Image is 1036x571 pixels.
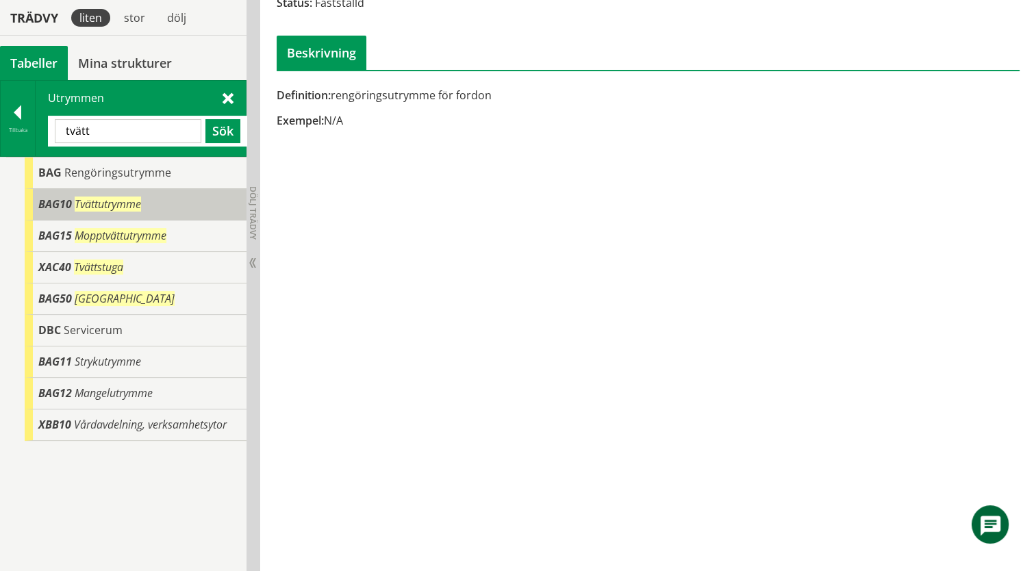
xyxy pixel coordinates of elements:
span: BAG10 [38,196,72,212]
span: Rengöringsutrymme [64,165,171,180]
div: liten [71,9,110,27]
div: Gå till informationssidan för CoClass Studio [25,220,247,252]
span: XAC40 [38,259,71,275]
span: Dölj trädvy [247,186,259,240]
span: Tvättstuga [74,259,123,275]
span: BAG50 [38,291,72,306]
div: Gå till informationssidan för CoClass Studio [25,157,247,189]
span: XBB10 [38,417,71,432]
div: Tillbaka [1,125,35,136]
div: dölj [159,9,194,27]
div: Gå till informationssidan för CoClass Studio [25,378,247,409]
span: BAG11 [38,354,72,369]
div: Gå till informationssidan för CoClass Studio [25,189,247,220]
div: Gå till informationssidan för CoClass Studio [25,346,247,378]
div: stor [116,9,153,27]
span: BAG15 [38,228,72,243]
span: Mopptvättutrymme [75,228,166,243]
span: Strykutrymme [75,354,141,369]
span: Servicerum [64,322,123,338]
span: DBC [38,322,61,338]
div: Gå till informationssidan för CoClass Studio [25,409,247,441]
div: Trädvy [3,10,66,25]
a: Mina strukturer [68,46,182,80]
span: Exempel: [277,113,324,128]
div: N/A [277,113,766,128]
span: Tvättutrymme [75,196,141,212]
button: Sök [205,119,240,143]
span: BAG12 [38,385,72,401]
div: rengöringsutrymme för fordon [277,88,766,103]
input: Sök [55,119,201,143]
font: Utrymmen [48,90,104,105]
span: Stäng sök [223,90,233,105]
span: [GEOGRAPHIC_DATA] [75,291,175,306]
div: Gå till informationssidan för CoClass Studio [25,283,247,315]
div: Gå till informationssidan för CoClass Studio [25,315,247,346]
span: Vårdavdelning, verksamhetsytor [74,417,227,432]
span: BAG [38,165,62,180]
div: Gå till informationssidan för CoClass Studio [25,252,247,283]
div: Beskrivning [277,36,366,70]
span: Definition: [277,88,331,103]
span: Mangelutrymme [75,385,153,401]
